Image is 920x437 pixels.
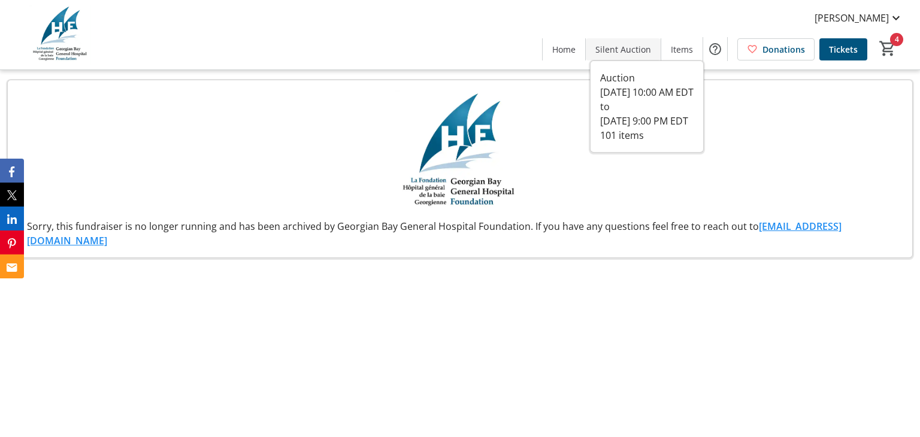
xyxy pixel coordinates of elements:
a: Tickets [819,38,867,60]
img: Georgian Bay General Hospital Foundation logo [349,90,571,214]
img: Georgian Bay General Hospital Foundation's Logo [7,5,114,65]
button: Help [703,37,727,61]
span: Items [671,43,693,56]
button: Cart [877,38,898,59]
span: Home [552,43,576,56]
div: [DATE] 9:00 PM EDT [600,114,694,128]
span: Silent Auction [595,43,651,56]
a: Silent Auction [586,38,661,60]
div: [DATE] 10:00 AM EDT [600,85,694,99]
button: [PERSON_NAME] [805,8,913,28]
a: Home [543,38,585,60]
span: Tickets [829,43,858,56]
a: Donations [737,38,815,60]
a: [EMAIL_ADDRESS][DOMAIN_NAME] [27,220,842,247]
span: Donations [762,43,805,56]
div: to [600,99,694,114]
a: Items [661,38,703,60]
span: [PERSON_NAME] [815,11,889,25]
div: 101 items [600,128,694,142]
div: Sorry, this fundraiser is no longer running and has been archived by Georgian Bay General Hospita... [17,219,903,248]
div: Auction [600,71,694,85]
